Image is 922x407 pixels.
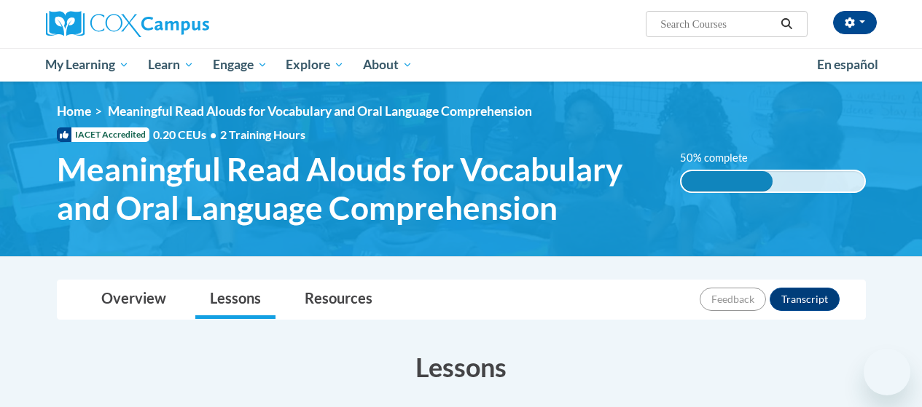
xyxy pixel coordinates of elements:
h3: Lessons [57,349,866,385]
a: En español [808,50,888,80]
a: Resources [290,280,387,319]
img: Cox Campus [46,11,209,37]
span: En español [817,57,878,72]
a: Cox Campus [46,11,308,37]
span: Meaningful Read Alouds for Vocabulary and Oral Language Comprehension [57,150,658,227]
a: Home [57,103,91,119]
a: Engage [203,48,277,82]
div: Main menu [35,48,888,82]
button: Account Settings [833,11,877,34]
button: Feedback [700,288,766,311]
span: IACET Accredited [57,127,149,142]
a: Lessons [195,280,276,319]
a: Learn [138,48,203,82]
iframe: Button to launch messaging window [864,349,910,395]
a: My Learning [36,48,139,82]
div: 50% complete [681,171,773,191]
span: Explore [286,56,344,74]
label: 50% complete [680,150,764,166]
span: My Learning [45,56,129,74]
a: Overview [87,280,181,319]
span: About [363,56,413,74]
span: 2 Training Hours [220,127,305,141]
span: 0.20 CEUs [153,127,220,143]
button: Transcript [770,288,840,311]
span: Engage [213,56,267,74]
a: Explore [276,48,353,82]
button: Search [776,15,797,33]
a: About [353,48,422,82]
span: Learn [148,56,194,74]
span: • [210,127,216,141]
span: Meaningful Read Alouds for Vocabulary and Oral Language Comprehension [108,103,532,119]
input: Search Courses [659,15,776,33]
